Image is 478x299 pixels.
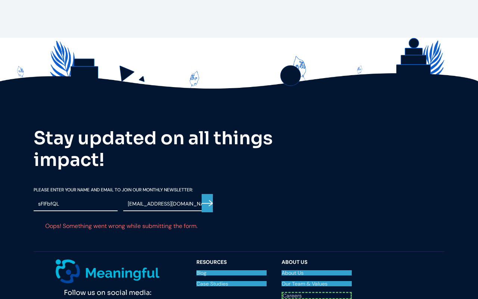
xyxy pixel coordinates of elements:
[196,270,267,275] a: Blog
[123,197,207,211] input: Email
[196,259,267,265] div: resources
[196,281,267,286] a: Case Studies
[34,222,209,231] div: Oops! Something went wrong while submitting the form.
[34,197,118,211] input: Name
[34,127,295,170] h2: Stay updated on all things impact!
[282,259,352,265] div: About Us
[34,283,181,299] div: Follow us on social media:
[34,188,213,192] label: Please Enter your Name and email To Join our Monthly Newsletter:
[34,218,213,234] div: Email Form failure
[282,270,352,275] a: About Us
[34,188,213,214] form: Email Form
[202,194,213,212] input: Submit
[282,281,352,286] a: Our Team & Values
